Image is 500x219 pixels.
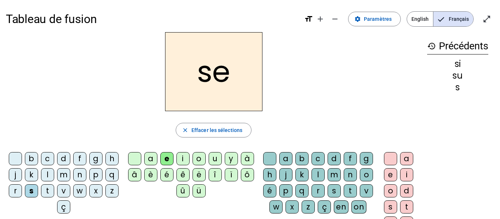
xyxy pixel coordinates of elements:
[263,168,276,181] div: h
[354,16,361,22] mat-icon: settings
[105,152,119,165] div: h
[176,152,190,165] div: i
[9,184,22,197] div: r
[400,152,413,165] div: a
[313,12,328,26] button: Augmenter la taille de la police
[241,152,254,165] div: à
[364,15,392,23] span: Paramètres
[384,200,397,214] div: s
[57,200,70,214] div: ç
[193,168,206,181] div: ë
[73,168,86,181] div: n
[57,152,70,165] div: d
[6,7,298,31] h1: Tableau de fusion
[427,83,488,92] div: s
[279,184,292,197] div: p
[360,184,373,197] div: v
[316,15,325,23] mat-icon: add
[328,152,341,165] div: d
[41,152,54,165] div: c
[176,123,251,137] button: Effacer les sélections
[482,15,491,23] mat-icon: open_in_full
[73,152,86,165] div: f
[225,152,238,165] div: y
[89,184,102,197] div: x
[25,168,38,181] div: k
[105,168,119,181] div: q
[57,184,70,197] div: v
[128,168,141,181] div: â
[427,42,436,50] mat-icon: history
[286,200,299,214] div: x
[344,184,357,197] div: t
[41,168,54,181] div: l
[407,12,433,26] span: English
[311,184,325,197] div: r
[328,12,342,26] button: Diminuer la taille de la police
[160,168,173,181] div: é
[209,168,222,181] div: î
[25,184,38,197] div: s
[427,60,488,68] div: si
[89,168,102,181] div: p
[89,152,102,165] div: g
[57,168,70,181] div: m
[302,200,315,214] div: z
[241,168,254,181] div: ô
[328,184,341,197] div: s
[400,184,413,197] div: d
[295,168,309,181] div: k
[400,168,413,181] div: i
[182,127,189,133] mat-icon: close
[144,152,157,165] div: a
[311,152,325,165] div: c
[433,12,473,26] span: Français
[427,38,488,54] h3: Précédents
[344,152,357,165] div: f
[480,12,494,26] button: Entrer en plein écran
[193,152,206,165] div: o
[400,200,413,214] div: t
[331,15,339,23] mat-icon: remove
[209,152,222,165] div: u
[328,168,341,181] div: m
[407,11,474,27] mat-button-toggle-group: Language selection
[360,152,373,165] div: g
[176,184,190,197] div: û
[295,152,309,165] div: b
[344,168,357,181] div: n
[9,168,22,181] div: j
[105,184,119,197] div: z
[279,152,292,165] div: a
[295,184,309,197] div: q
[360,168,373,181] div: o
[334,200,348,214] div: en
[191,126,242,135] span: Effacer les sélections
[384,184,397,197] div: o
[41,184,54,197] div: t
[263,184,276,197] div: é
[351,200,366,214] div: on
[176,168,190,181] div: ê
[427,71,488,80] div: su
[318,200,331,214] div: ç
[144,168,157,181] div: è
[348,12,401,26] button: Paramètres
[160,152,173,165] div: e
[193,184,206,197] div: ü
[225,168,238,181] div: ï
[165,32,262,111] h2: se
[311,168,325,181] div: l
[73,184,86,197] div: w
[304,15,313,23] mat-icon: format_size
[279,168,292,181] div: j
[384,168,397,181] div: e
[269,200,283,214] div: w
[25,152,38,165] div: b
